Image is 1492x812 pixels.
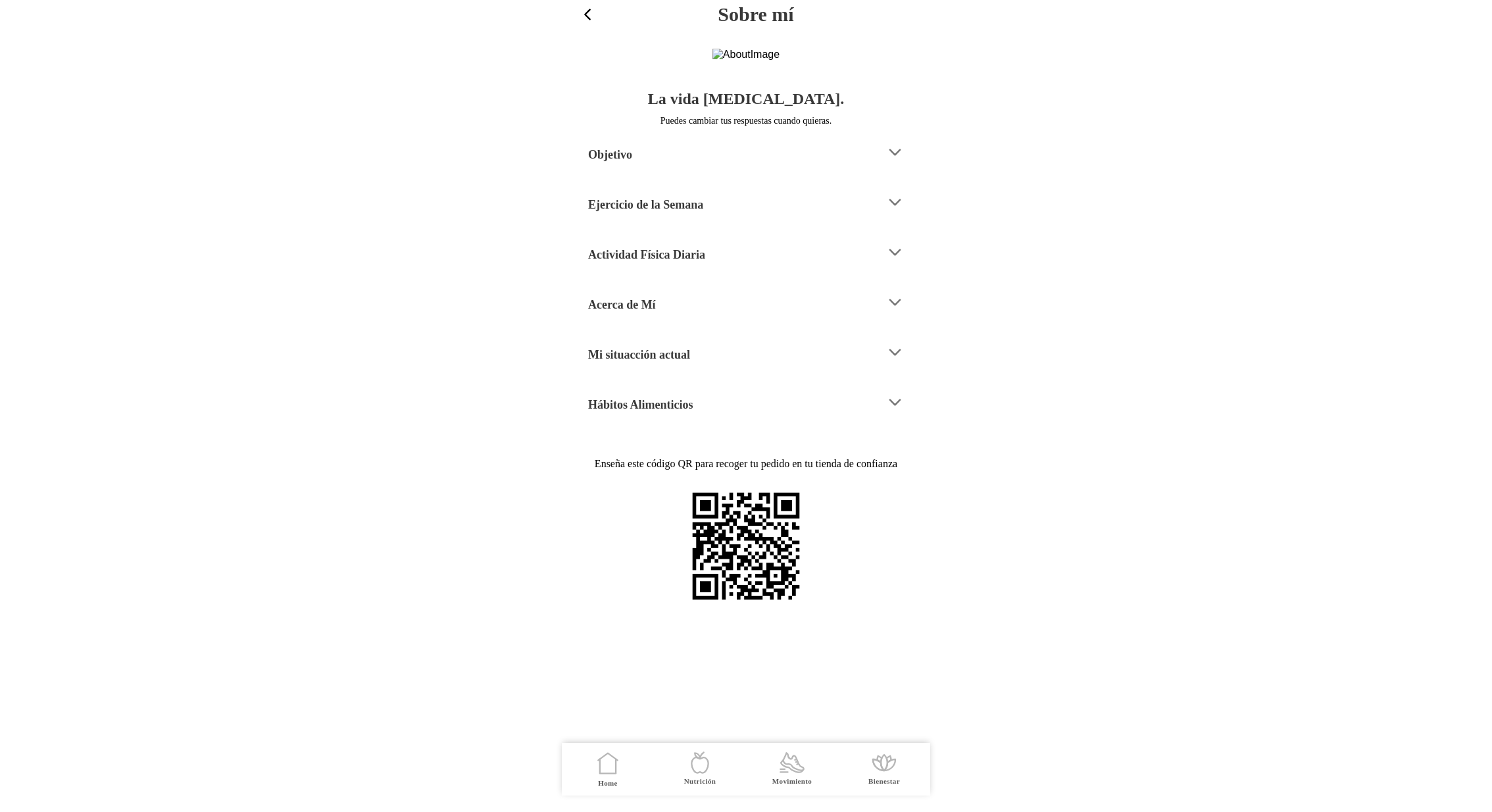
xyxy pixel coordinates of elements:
h4: Acerca de Mí [588,297,656,313]
p: Puedes cambiar tus respuestas cuando quieras. [578,116,914,126]
ion-label: Movimiento [772,776,812,786]
h4: Ejercicio de la Semana [588,197,703,213]
ion-label: Nutrición [684,776,716,786]
h4: Objetivo [588,147,632,163]
ion-label: Home [598,778,618,788]
p: Enseña este código QR para recoger tu pedido en tu tienda de confianza [578,458,914,470]
img: AboutImage [712,49,780,61]
img: 7g+okQAAAAZJREFUAwAPmvpvLdsz4AAAAABJRU5ErkJggg== [680,480,812,612]
h3: Sobre mí [597,3,914,26]
h4: Hábitos Alimenticios [588,397,693,413]
h4: Mi situacción actual [588,347,690,363]
h5: La vida [MEDICAL_DATA]. [578,91,914,107]
h4: Actividad Física Diaria [588,247,705,263]
ion-label: Bienestar [868,776,900,786]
